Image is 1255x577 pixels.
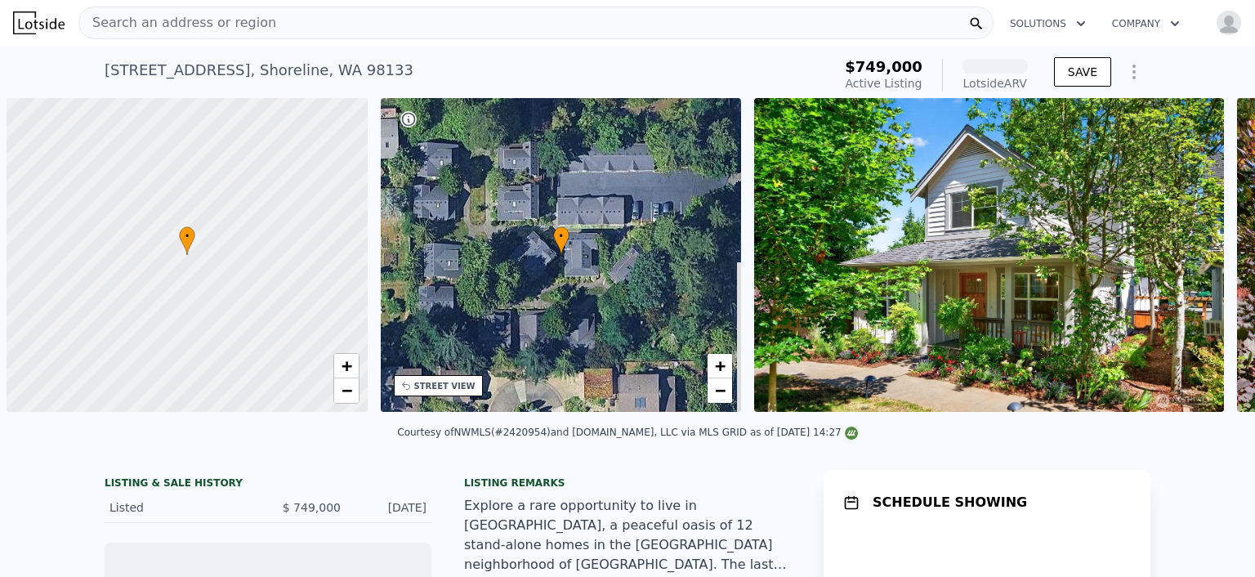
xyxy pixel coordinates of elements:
div: • [553,226,569,255]
div: Listed [109,499,255,516]
button: Show Options [1118,56,1150,88]
button: Solutions [997,9,1099,38]
img: avatar [1216,10,1242,36]
div: • [179,226,195,255]
img: Sale: 167452579 Parcel: 127807416 [754,98,1224,412]
a: Zoom out [708,378,732,403]
span: $ 749,000 [283,501,341,514]
span: • [553,229,569,244]
button: Company [1099,9,1193,38]
h1: SCHEDULE SHOWING [873,493,1027,512]
span: − [341,380,351,400]
span: $749,000 [845,58,922,75]
div: [STREET_ADDRESS] , Shoreline , WA 98133 [105,59,413,82]
a: Zoom out [334,378,359,403]
button: SAVE [1054,57,1111,87]
span: + [341,356,351,376]
div: STREET VIEW [414,380,476,392]
span: Active Listing [846,77,922,90]
div: Lotside ARV [962,75,1028,92]
span: • [179,229,195,244]
div: Courtesy of NWMLS (#2420954) and [DOMAIN_NAME], LLC via MLS GRID as of [DATE] 14:27 [397,427,857,438]
div: Explore a rare opportunity to live in [GEOGRAPHIC_DATA], a peaceful oasis of 12 stand-alone homes... [464,496,791,575]
div: LISTING & SALE HISTORY [105,476,431,493]
div: Listing remarks [464,476,791,490]
img: Lotside [13,11,65,34]
span: + [715,356,726,376]
div: [DATE] [354,499,427,516]
a: Zoom in [334,354,359,378]
img: NWMLS Logo [845,427,858,440]
span: Search an address or region [79,13,276,33]
span: − [715,380,726,400]
a: Zoom in [708,354,732,378]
